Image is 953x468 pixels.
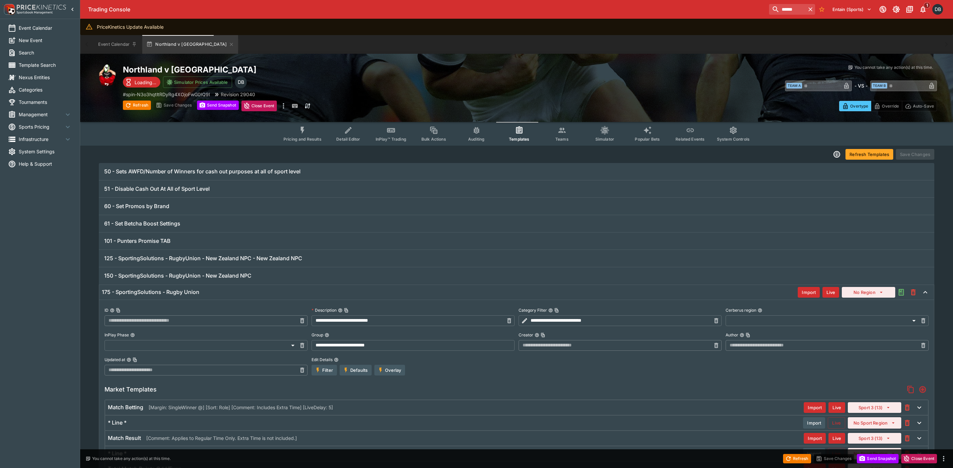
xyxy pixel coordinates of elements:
p: You cannot take any action(s) at this time. [854,64,933,70]
button: No Sport Region [848,448,901,459]
button: Edit Details [334,357,339,362]
button: Overlay [374,365,405,375]
button: Close Event [241,101,277,111]
h6: 125 - SportingSolutions - RugbyUnion - New Zealand NPC - New Zealand NPC [104,255,302,262]
button: Updated atCopy To Clipboard [127,357,131,362]
button: Copy To Clipboard [554,308,559,313]
button: Import [803,417,825,429]
button: Send Snapshot [197,101,239,110]
p: [Margin: SingleWinner @] [Sort: Role] [Comment: Includes Extra Time] [LiveDelay: 5] [149,404,333,411]
h6: 51 - Disable Cash Out At All of Sport Level [104,185,210,192]
img: Sportsbook Management [17,11,53,14]
button: Live [828,417,845,429]
span: New Event [19,37,72,44]
p: Updated at [105,357,125,362]
button: Filter [312,365,337,375]
span: Management [19,111,64,118]
div: Trading Console [88,6,766,13]
button: Select Tenant [828,4,876,15]
span: Related Events [676,137,705,142]
button: IDCopy To Clipboard [110,308,115,313]
span: Popular Bets [635,137,660,142]
button: Send Snapshot [857,454,899,463]
span: Templates [509,137,529,142]
span: InPlay™ Trading [376,137,406,142]
button: Live [828,402,845,413]
button: Copy Market Templates [905,383,917,396]
div: Event type filters [278,122,755,146]
button: Live [828,433,845,444]
p: Override [882,103,899,110]
button: Add [917,383,929,396]
span: Infrastructure [19,136,64,143]
button: Connected to PK [877,3,889,15]
button: Event Calendar [94,35,141,54]
span: Pricing and Results [283,137,322,142]
p: Creator [519,332,533,338]
button: Copy To Clipboard [116,308,121,313]
button: Copy To Clipboard [541,333,545,337]
span: System Controls [717,137,750,142]
button: Import [798,287,820,298]
button: Toggle light/dark mode [890,3,902,15]
button: Refresh [783,454,811,463]
p: InPlay Phase [105,332,129,338]
p: Auto-Save [913,103,934,110]
h6: 60 - Set Promos by Brand [104,203,169,210]
p: Revision 29040 [221,91,255,98]
span: Categories [19,86,72,93]
button: Sport 3 (13) [848,402,901,413]
span: Template Search [19,61,72,68]
button: Defaults [340,365,372,375]
button: Refresh [123,101,151,110]
p: Group [312,332,323,338]
h2: Copy To Clipboard [123,64,530,75]
div: PriceKinetics Update Available [97,21,164,33]
p: Loading... [135,79,156,86]
button: Refresh Templates [845,149,893,160]
button: Cerberus region [758,308,762,313]
button: Import [803,448,825,459]
button: This will delete the selected template. You will still need to Save Template changes to commit th... [907,286,919,298]
span: System Settings [19,148,72,155]
h6: 175 - SportingSolutions - Rugby Union [102,289,199,296]
h6: 150 - SportingSolutions - RugbyUnion - New Zealand NPC [104,272,251,279]
button: more [940,455,948,463]
input: search [769,4,806,15]
button: InPlay Phase [130,333,135,337]
button: Daniel Beswick [930,2,945,17]
button: Overtype [839,101,871,111]
h6: 101 - Punters Promise TAB [104,238,171,245]
button: Documentation [904,3,916,15]
button: AuthorCopy To Clipboard [740,333,744,337]
h5: Market Templates [105,385,157,393]
span: Bulk Actions [421,137,446,142]
span: Sports Pricing [19,123,64,130]
span: Help & Support [19,160,72,167]
span: Search [19,49,72,56]
button: No Sport Region [848,417,901,429]
h6: Match Result [108,435,141,442]
p: Edit Details [312,357,333,362]
span: Event Calendar [19,24,72,31]
span: Tournaments [19,99,72,106]
button: Audit the Template Change History [895,286,907,298]
span: 1 [924,2,931,9]
button: No Region [842,287,895,298]
p: Category Filter [519,307,547,313]
button: Auto-Save [902,101,937,111]
p: [Comment: Applies to Regular Time Only. Extra Time is not included.] [146,435,297,442]
button: Override [871,101,902,111]
p: Overtype [850,103,868,110]
button: CreatorCopy To Clipboard [535,333,539,337]
button: Live [828,448,845,459]
p: Description [312,307,337,313]
h6: - VS - [854,82,868,89]
p: ID [105,307,109,313]
button: Simulator Prices Available [163,76,232,88]
button: Live [822,287,839,298]
button: Group [325,333,329,337]
p: You cannot take any action(s) at this time. [92,456,171,462]
button: Close Event [901,454,937,463]
button: Copy To Clipboard [746,333,750,337]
